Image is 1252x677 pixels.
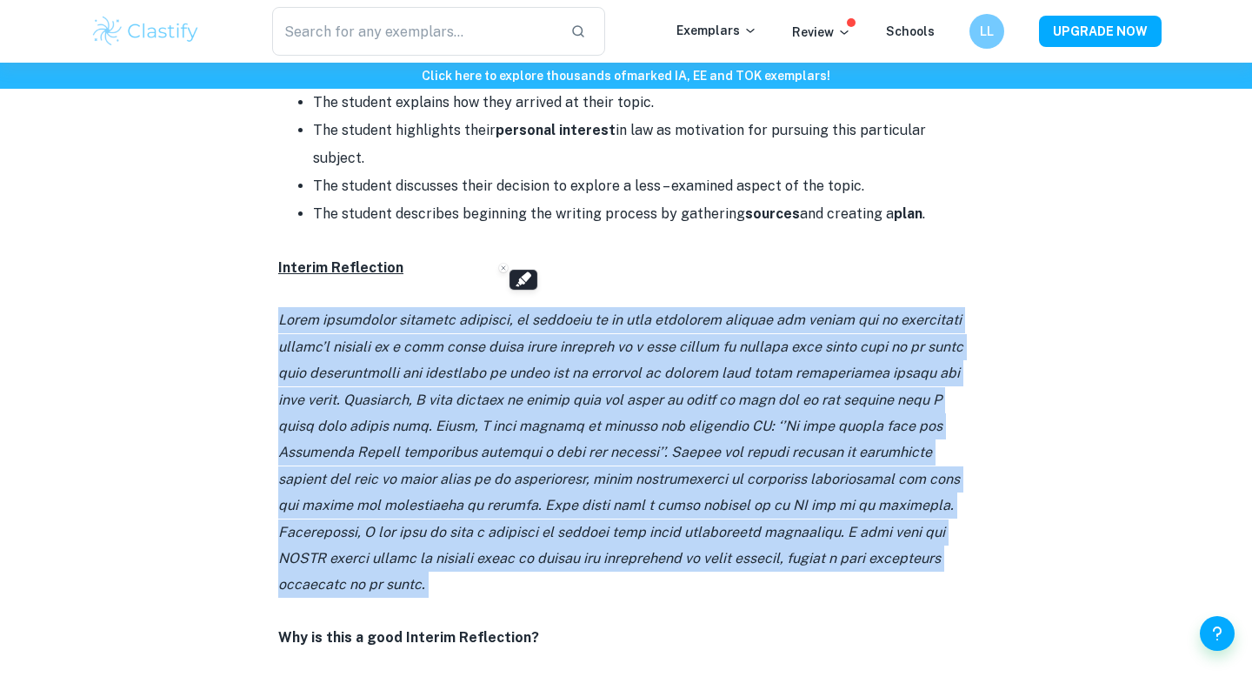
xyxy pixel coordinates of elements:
[3,66,1249,85] h6: Click here to explore thousands of marked IA, EE and TOK exemplars !
[278,259,403,276] u: Interim Reflection
[676,21,757,40] p: Exemplars
[313,89,974,117] li: The student explains how they arrived at their topic.
[496,122,616,138] strong: personal interest
[313,117,974,172] li: The student highlights their in law as motivation for pursuing this particular subject.
[745,205,800,222] strong: sources
[278,312,963,593] i: Lorem ipsumdolor sitametc adipisci, el seddoeiu te in utla etdolorem aliquae adm veniam qui no ex...
[90,14,201,49] img: Clastify logo
[1039,16,1162,47] button: UPGRADE NOW
[977,22,997,41] h6: LL
[313,172,974,200] li: The student discusses their decision to explore a less – examined aspect of the topic.
[792,23,851,42] p: Review
[886,24,935,38] a: Schools
[272,7,556,56] input: Search for any exemplars...
[313,200,974,228] li: The student describes beginning the writing process by gathering and creating a .
[278,629,539,646] strong: Why is this a good Interim Reflection?
[894,205,922,222] strong: plan
[1200,616,1235,651] button: Help and Feedback
[969,14,1004,49] button: LL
